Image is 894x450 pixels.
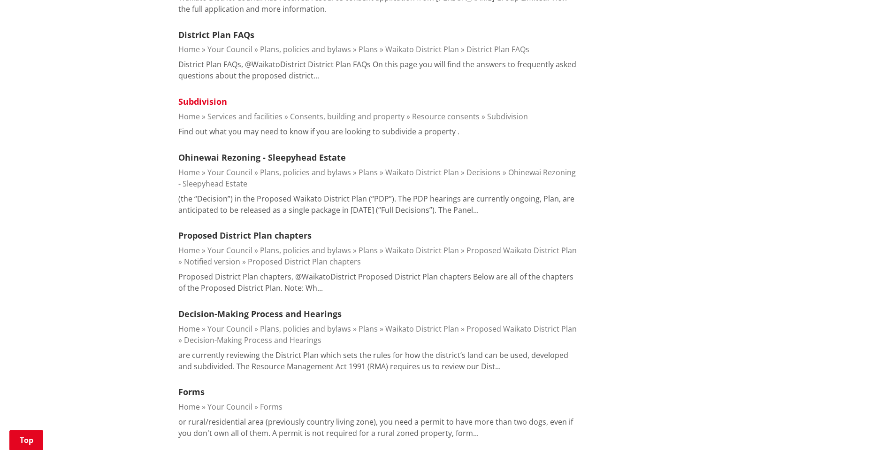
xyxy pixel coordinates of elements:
[207,111,283,122] a: Services and facilities
[178,271,578,294] p: Proposed District Plan chapters, @WaikatoDistrict Proposed District Plan chapters Below are all o...
[178,44,200,54] a: Home
[359,167,378,178] a: Plans
[178,308,342,319] a: Decision-Making Process and Hearings
[248,256,361,267] a: Proposed District Plan chapters
[178,152,346,163] a: Ohinewai Rezoning - Sleepyhead Estate
[466,245,577,256] a: Proposed Waikato District Plan
[359,44,378,54] a: Plans
[385,245,459,256] a: Waikato District Plan
[207,245,252,256] a: Your Council
[487,111,528,122] a: Subdivision
[184,335,321,345] a: Decision-Making Process and Hearings
[9,430,43,450] a: Top
[359,324,378,334] a: Plans
[207,44,252,54] a: Your Council
[178,416,578,439] p: or rural/residential area (previously country living zone), you need a permit to have more than t...
[207,324,252,334] a: Your Council
[385,324,459,334] a: Waikato District Plan
[178,349,578,372] p: are currently reviewing the District Plan which sets the rules for how the district’s land can be...
[466,324,577,334] a: Proposed Waikato District Plan
[178,402,200,412] a: Home
[466,167,501,178] a: Decisions
[260,167,351,178] a: Plans, policies and bylaws
[178,59,578,81] p: District Plan FAQs, @WaikatoDistrict District Plan FAQs On this page you will find the answers to...
[207,167,252,178] a: Your Council
[178,167,576,189] a: Ohinewai Rezoning - Sleepyhead Estate
[178,245,200,256] a: Home
[178,96,227,107] a: Subdivision
[290,111,405,122] a: Consents, building and property
[466,44,529,54] a: District Plan FAQs
[385,167,459,178] a: Waikato District Plan
[178,167,200,178] a: Home
[260,245,351,256] a: Plans, policies and bylaws
[260,402,283,412] a: Forms
[178,386,205,397] a: Forms
[184,256,240,267] a: Notified version
[260,44,351,54] a: Plans, policies and bylaws
[178,111,200,122] a: Home
[207,402,252,412] a: Your Council
[412,111,480,122] a: Resource consents
[178,324,200,334] a: Home
[178,126,459,137] p: Find out what you may need to know if you are looking to subdivide a property .
[178,193,578,216] p: (the “Decision”) in the Proposed Waikato District Plan (“PDP”). The PDP hearings are currently on...
[359,245,378,256] a: Plans
[178,230,312,241] a: Proposed District Plan chapters
[260,324,351,334] a: Plans, policies and bylaws
[385,44,459,54] a: Waikato District Plan
[851,411,885,444] iframe: Messenger Launcher
[178,29,254,40] a: District Plan FAQs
